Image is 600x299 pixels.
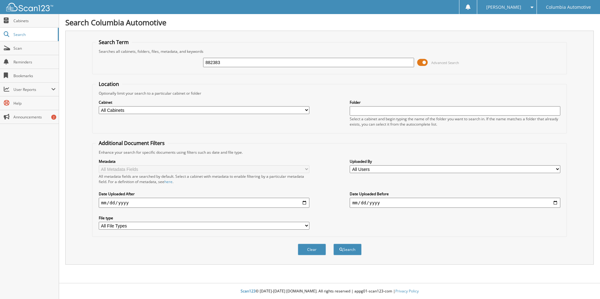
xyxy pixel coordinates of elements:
[13,101,56,106] span: Help
[96,49,564,54] div: Searches all cabinets, folders, files, metadata, and keywords
[96,81,122,87] legend: Location
[6,3,53,11] img: scan123-logo-white.svg
[99,159,309,164] label: Metadata
[99,191,309,197] label: Date Uploaded After
[164,179,172,184] a: here
[96,91,564,96] div: Optionally limit your search to a particular cabinet or folder
[350,100,560,105] label: Folder
[99,100,309,105] label: Cabinet
[99,198,309,208] input: start
[65,17,594,27] h1: Search Columbia Automotive
[298,244,326,255] button: Clear
[13,73,56,78] span: Bookmarks
[13,87,51,92] span: User Reports
[59,284,600,299] div: © [DATE]-[DATE] [DOMAIN_NAME]. All rights reserved | appg01-scan123-com |
[395,288,419,294] a: Privacy Policy
[546,5,591,9] span: Columbia Automotive
[96,150,564,155] div: Enhance your search for specific documents using filters such as date and file type.
[350,116,560,127] div: Select a cabinet and begin typing the name of the folder you want to search in. If the name match...
[486,5,521,9] span: [PERSON_NAME]
[431,60,459,65] span: Advanced Search
[350,191,560,197] label: Date Uploaded Before
[96,39,132,46] legend: Search Term
[569,269,600,299] iframe: Chat Widget
[350,198,560,208] input: end
[13,59,56,65] span: Reminders
[333,244,362,255] button: Search
[350,159,560,164] label: Uploaded By
[99,215,309,221] label: File type
[13,18,56,23] span: Cabinets
[13,46,56,51] span: Scan
[13,114,56,120] span: Announcements
[51,115,56,120] div: 2
[13,32,55,37] span: Search
[96,140,168,147] legend: Additional Document Filters
[99,174,309,184] div: All metadata fields are searched by default. Select a cabinet with metadata to enable filtering b...
[241,288,256,294] span: Scan123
